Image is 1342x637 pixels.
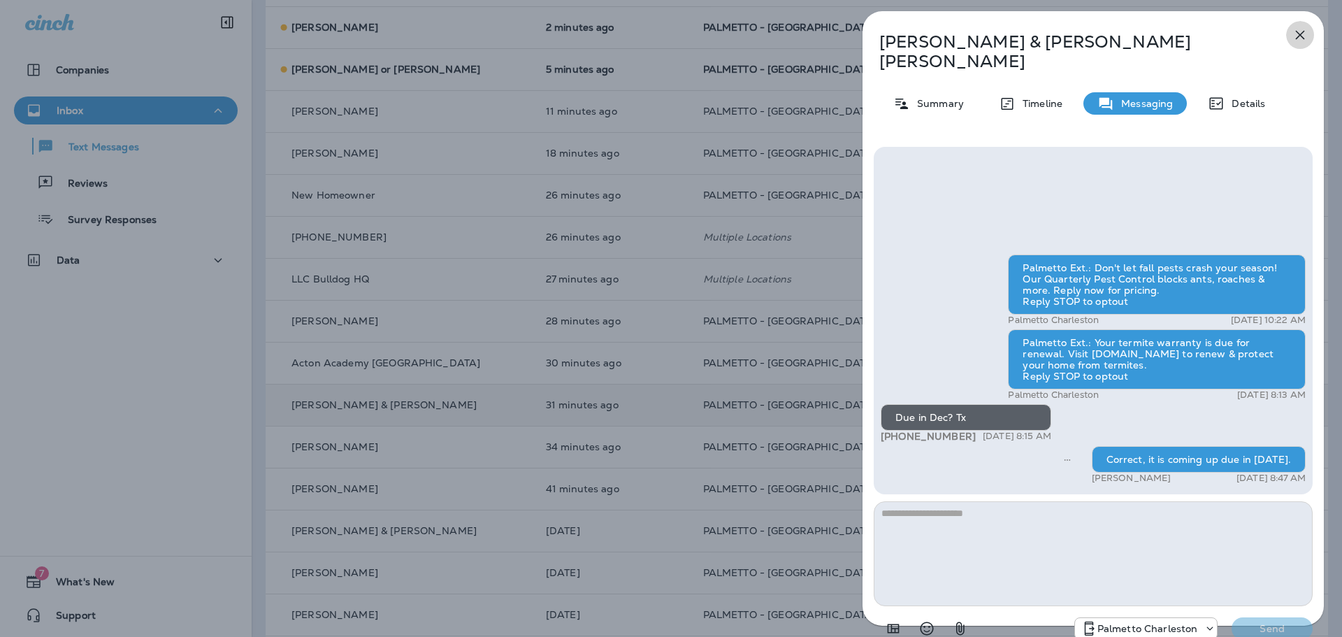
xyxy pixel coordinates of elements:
span: Sent [1064,452,1071,465]
p: Details [1225,98,1265,109]
p: [DATE] 10:22 AM [1231,315,1306,326]
p: [DATE] 8:13 AM [1237,389,1306,401]
div: Palmetto Ext.: Your termite warranty is due for renewal. Visit [DOMAIN_NAME] to renew & protect y... [1008,329,1306,389]
p: [PERSON_NAME] [1092,473,1171,484]
p: Palmetto Charleston [1097,623,1198,634]
p: Messaging [1114,98,1173,109]
span: [PHONE_NUMBER] [881,430,976,443]
p: Palmetto Charleston [1008,315,1099,326]
p: Timeline [1016,98,1062,109]
div: Due in Dec? Tx [881,404,1051,431]
p: [DATE] 8:15 AM [983,431,1051,442]
div: Palmetto Ext.: Don't let fall pests crash your season! Our Quarterly Pest Control blocks ants, ro... [1008,255,1306,315]
div: Correct, it is coming up due in [DATE]. [1092,446,1306,473]
p: Palmetto Charleston [1008,389,1099,401]
div: +1 (843) 277-8322 [1075,620,1218,637]
p: [DATE] 8:47 AM [1236,473,1306,484]
p: [PERSON_NAME] & [PERSON_NAME] [PERSON_NAME] [879,32,1261,71]
p: Summary [910,98,964,109]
